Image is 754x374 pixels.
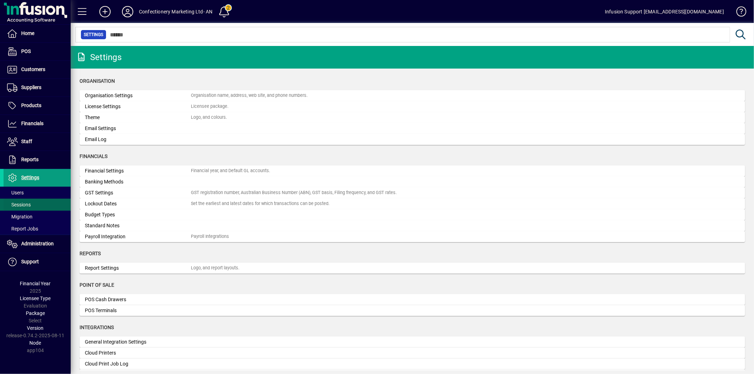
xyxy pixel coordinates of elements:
[21,121,43,126] span: Financials
[139,6,212,17] div: Confectionery Marketing Ltd- AN
[85,222,191,229] div: Standard Notes
[85,307,191,314] div: POS Terminals
[7,214,33,220] span: Migration
[85,211,191,218] div: Budget Types
[80,358,745,369] a: Cloud Print Job Log
[4,43,71,60] a: POS
[4,223,71,235] a: Report Jobs
[85,114,191,121] div: Theme
[85,189,191,197] div: GST Settings
[26,310,45,316] span: Package
[4,115,71,133] a: Financials
[76,52,122,63] div: Settings
[85,167,191,175] div: Financial Settings
[4,133,71,151] a: Staff
[85,178,191,186] div: Banking Methods
[80,165,745,176] a: Financial SettingsFinancial year, and Default GL accounts.
[4,25,71,42] a: Home
[80,325,114,330] span: Integrations
[80,90,745,101] a: Organisation SettingsOrganisation name, address, web site, and phone numbers.
[80,78,115,84] span: Organisation
[21,48,31,54] span: POS
[4,61,71,78] a: Customers
[80,282,114,288] span: Point of Sale
[731,1,745,24] a: Knowledge Base
[21,241,54,246] span: Administration
[80,294,745,305] a: POS Cash Drawers
[80,251,101,256] span: Reports
[4,79,71,97] a: Suppliers
[85,338,191,346] div: General Integration Settings
[21,103,41,108] span: Products
[80,112,745,123] a: ThemeLogo, and colours.
[27,325,44,331] span: Version
[4,253,71,271] a: Support
[4,151,71,169] a: Reports
[4,211,71,223] a: Migration
[85,92,191,99] div: Organisation Settings
[191,168,270,174] div: Financial year, and Default GL accounts.
[21,30,34,36] span: Home
[191,233,229,240] div: Payroll Integrations
[85,360,191,368] div: Cloud Print Job Log
[80,231,745,242] a: Payroll IntegrationPayroll Integrations
[191,200,329,207] div: Set the earliest and latest dates for which transactions can be posted.
[85,264,191,272] div: Report Settings
[191,103,228,110] div: Licensee package.
[191,265,239,271] div: Logo, and report layouts.
[80,337,745,347] a: General Integration Settings
[80,153,107,159] span: Financials
[85,136,191,143] div: Email Log
[85,349,191,357] div: Cloud Printers
[84,31,103,38] span: Settings
[116,5,139,18] button: Profile
[4,235,71,253] a: Administration
[80,198,745,209] a: Lockout DatesSet the earliest and latest dates for which transactions can be posted.
[94,5,116,18] button: Add
[85,233,191,240] div: Payroll Integration
[21,157,39,162] span: Reports
[80,187,745,198] a: GST SettingsGST registration number, Australian Business Number (ABN), GST basis, Filing frequenc...
[80,263,745,274] a: Report SettingsLogo, and report layouts.
[7,226,38,232] span: Report Jobs
[80,347,745,358] a: Cloud Printers
[85,103,191,110] div: License Settings
[80,134,745,145] a: Email Log
[21,66,45,72] span: Customers
[191,92,308,99] div: Organisation name, address, web site, and phone numbers.
[85,296,191,303] div: POS Cash Drawers
[21,139,32,144] span: Staff
[191,189,397,196] div: GST registration number, Australian Business Number (ABN), GST basis, Filing frequency, and GST r...
[7,202,31,208] span: Sessions
[4,97,71,115] a: Products
[80,305,745,316] a: POS Terminals
[4,199,71,211] a: Sessions
[80,123,745,134] a: Email Settings
[80,101,745,112] a: License SettingsLicensee package.
[4,187,71,199] a: Users
[20,296,51,301] span: Licensee Type
[21,175,39,180] span: Settings
[80,209,745,220] a: Budget Types
[605,6,724,17] div: Infusion Support [EMAIL_ADDRESS][DOMAIN_NAME]
[85,200,191,208] div: Lockout Dates
[80,220,745,231] a: Standard Notes
[21,84,41,90] span: Suppliers
[80,176,745,187] a: Banking Methods
[7,190,24,195] span: Users
[85,125,191,132] div: Email Settings
[191,114,227,121] div: Logo, and colours.
[20,281,51,286] span: Financial Year
[21,259,39,264] span: Support
[30,340,41,346] span: Node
